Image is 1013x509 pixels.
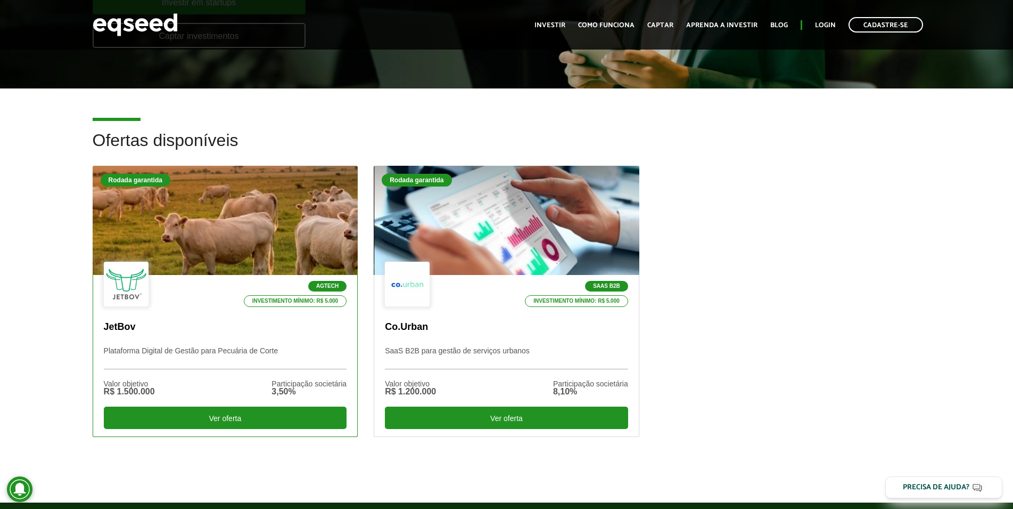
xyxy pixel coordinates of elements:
[104,387,155,396] div: R$ 1.500.000
[525,295,628,307] p: Investimento mínimo: R$ 5.000
[93,11,178,39] img: EqSeed
[104,346,347,369] p: Plataforma Digital de Gestão para Pecuária de Corte
[686,22,757,29] a: Aprenda a investir
[385,346,628,369] p: SaaS B2B para gestão de serviços urbanos
[647,22,673,29] a: Captar
[553,387,628,396] div: 8,10%
[385,380,436,387] div: Valor objetivo
[271,387,347,396] div: 3,50%
[93,131,921,166] h2: Ofertas disponíveis
[308,281,347,292] p: Agtech
[374,166,639,437] a: Rodada garantida SaaS B2B Investimento mínimo: R$ 5.000 Co.Urban SaaS B2B para gestão de serviços...
[578,22,635,29] a: Como funciona
[244,295,347,307] p: Investimento mínimo: R$ 5.000
[585,281,628,292] p: SaaS B2B
[534,22,565,29] a: Investir
[93,166,358,437] a: Rodada garantida Agtech Investimento mínimo: R$ 5.000 JetBov Plataforma Digital de Gestão para Pe...
[104,380,155,387] div: Valor objetivo
[382,174,451,187] div: Rodada garantida
[385,387,436,396] div: R$ 1.200.000
[553,380,628,387] div: Participação societária
[385,407,628,429] div: Ver oferta
[104,321,347,333] p: JetBov
[849,17,923,33] a: Cadastre-se
[104,407,347,429] div: Ver oferta
[385,321,628,333] p: Co.Urban
[770,22,788,29] a: Blog
[815,22,836,29] a: Login
[271,380,347,387] div: Participação societária
[101,174,170,187] div: Rodada garantida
